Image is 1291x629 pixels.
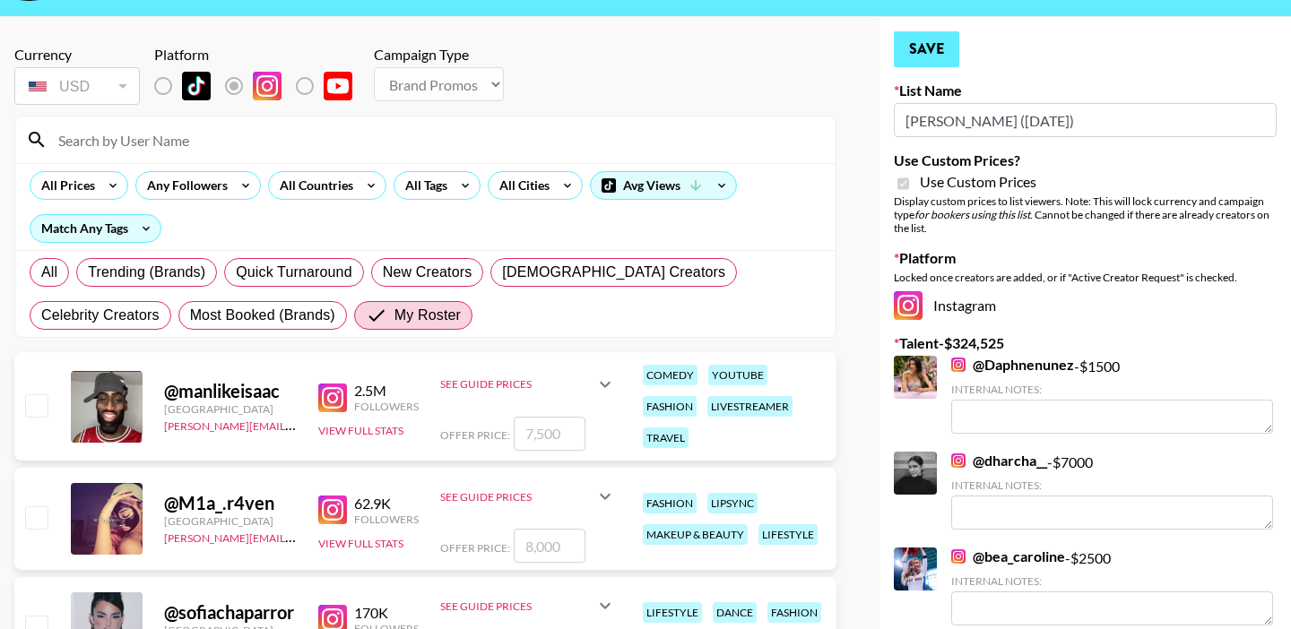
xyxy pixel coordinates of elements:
label: Talent - $ 324,525 [894,334,1277,352]
div: See Guide Prices [440,377,594,391]
div: @ M1a_.r4ven [164,492,297,514]
div: Followers [354,513,419,526]
span: Offer Price: [440,541,510,555]
em: for bookers using this list [914,208,1030,221]
span: All [41,262,57,283]
input: 7,500 [514,417,585,451]
div: [GEOGRAPHIC_DATA] [164,514,297,528]
div: lifestyle [643,602,702,623]
img: Instagram [951,358,966,372]
img: Instagram [894,291,923,320]
input: 8,000 [514,529,585,563]
div: All Tags [394,172,451,199]
div: Campaign Type [374,46,504,64]
div: 170K [354,604,419,622]
div: See Guide Prices [440,490,594,504]
div: makeup & beauty [643,524,748,545]
div: Display custom prices to list viewers. Note: This will lock currency and campaign type . Cannot b... [894,194,1277,235]
div: [GEOGRAPHIC_DATA] [164,402,297,416]
img: Instagram [253,72,282,100]
span: Use Custom Prices [920,173,1036,191]
div: 62.9K [354,495,419,513]
div: travel [643,427,689,448]
a: [PERSON_NAME][EMAIL_ADDRESS][DOMAIN_NAME] [164,416,429,433]
div: Internal Notes: [951,478,1273,492]
div: dance [713,602,757,623]
div: See Guide Prices [440,584,616,627]
div: Internal Notes: [951,383,1273,396]
span: [DEMOGRAPHIC_DATA] Creators [502,262,725,283]
label: Use Custom Prices? [894,151,1277,169]
button: Save [894,31,959,67]
div: All Cities [489,172,553,199]
div: Avg Views [591,172,736,199]
a: @dharcha__ [951,452,1047,470]
span: Offer Price: [440,428,510,442]
a: [PERSON_NAME][EMAIL_ADDRESS][DOMAIN_NAME] [164,528,429,545]
div: All Countries [269,172,357,199]
img: TikTok [182,72,211,100]
div: - $ 2500 [951,547,1273,625]
img: Instagram [318,383,347,412]
div: Locked once creators are added, or if "Active Creator Request" is checked. [894,271,1277,284]
img: Instagram [318,495,347,524]
img: Instagram [951,549,966,564]
div: Platform [154,46,367,64]
div: lifestyle [758,524,818,545]
div: - $ 1500 [951,356,1273,434]
div: Currency is locked to USD [14,64,140,108]
div: All Prices [30,172,99,199]
div: @ manlikeisaac [164,380,297,402]
span: Celebrity Creators [41,305,160,326]
div: List locked to Instagram. [154,67,367,105]
div: Followers [354,400,419,413]
div: livestreamer [707,396,793,417]
div: youtube [708,365,767,385]
div: See Guide Prices [440,363,616,406]
span: Most Booked (Brands) [190,305,335,326]
div: fashion [767,602,821,623]
div: fashion [643,493,697,513]
div: 2.5M [354,382,419,400]
div: See Guide Prices [440,475,616,518]
button: View Full Stats [318,537,403,550]
button: View Full Stats [318,424,403,437]
span: New Creators [383,262,472,283]
div: - $ 7000 [951,452,1273,530]
div: Instagram [894,291,1277,320]
div: lipsync [707,493,758,513]
div: fashion [643,396,697,417]
label: Platform [894,249,1277,267]
div: @ sofiachaparror [164,601,297,624]
div: See Guide Prices [440,599,594,613]
div: Currency [14,46,140,64]
div: USD [18,71,136,102]
span: Quick Turnaround [236,262,352,283]
span: Trending (Brands) [88,262,205,283]
img: Instagram [951,453,966,468]
a: @bea_caroline [951,547,1065,565]
input: Search by User Name [48,125,825,154]
div: Internal Notes: [951,574,1273,588]
a: @Daphnenunez [951,356,1074,374]
label: List Name [894,82,1277,99]
div: comedy [643,365,697,385]
span: My Roster [394,305,461,326]
img: YouTube [324,72,352,100]
div: Match Any Tags [30,215,160,242]
div: Any Followers [136,172,231,199]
